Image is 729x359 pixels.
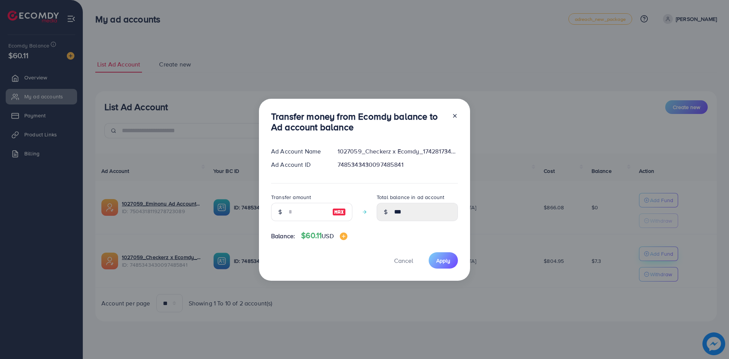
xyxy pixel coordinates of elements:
span: USD [322,232,333,240]
img: image [340,232,347,240]
span: Balance: [271,232,295,240]
span: Apply [436,257,450,264]
button: Apply [429,252,458,269]
img: image [332,207,346,217]
div: 1027059_Checkerz x Ecomdy_1742817341478 [331,147,464,156]
button: Cancel [385,252,423,269]
div: Ad Account Name [265,147,331,156]
h4: $60.11 [301,231,347,240]
h3: Transfer money from Ecomdy balance to Ad account balance [271,111,446,133]
span: Cancel [394,256,413,265]
div: 7485343430097485841 [331,160,464,169]
label: Total balance in ad account [377,193,444,201]
div: Ad Account ID [265,160,331,169]
label: Transfer amount [271,193,311,201]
